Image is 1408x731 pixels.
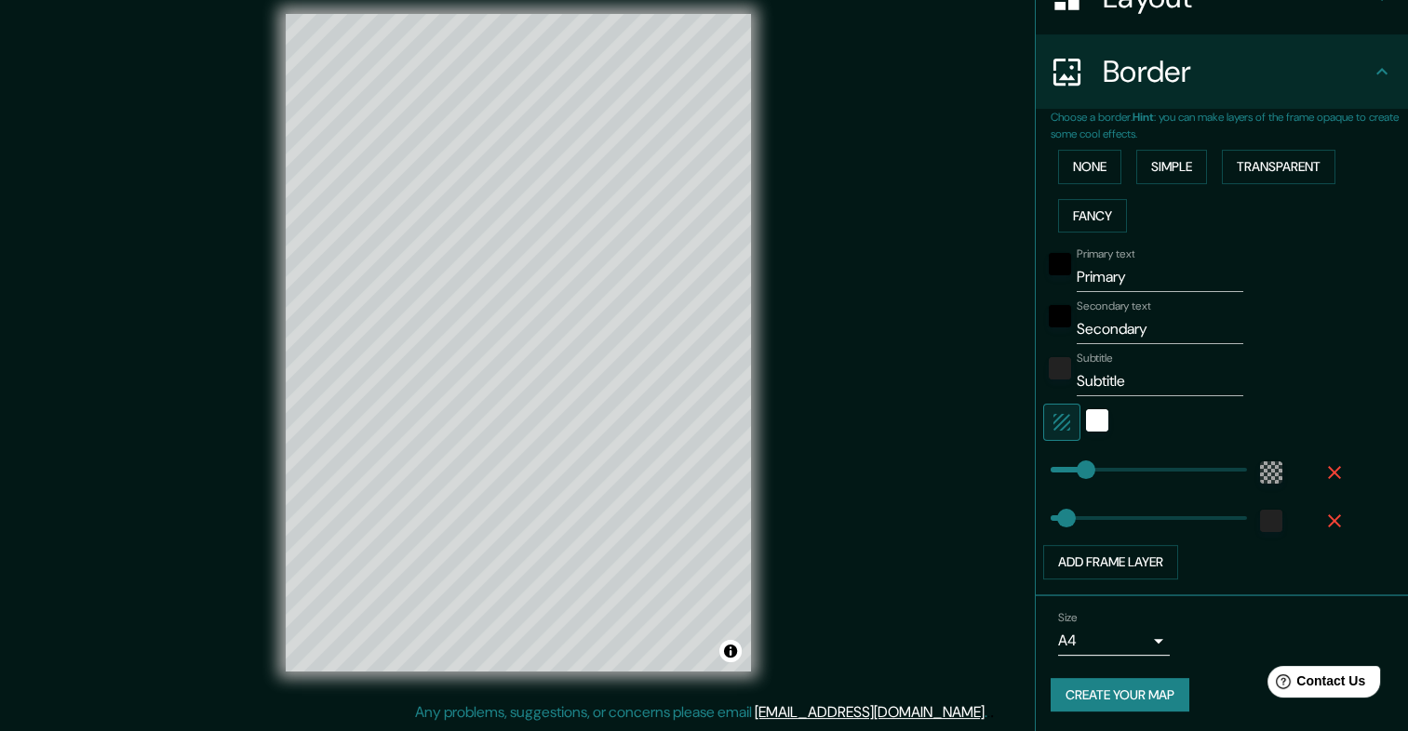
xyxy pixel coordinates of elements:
[1260,510,1282,532] button: color-222222
[755,702,985,722] a: [EMAIL_ADDRESS][DOMAIN_NAME]
[1103,53,1371,90] h4: Border
[1058,609,1078,625] label: Size
[1049,253,1071,275] button: black
[1077,246,1134,262] label: Primary text
[1049,305,1071,327] button: black
[1077,299,1151,314] label: Secondary text
[990,701,994,724] div: .
[987,701,990,724] div: .
[1086,409,1108,432] button: white
[1058,626,1170,656] div: A4
[1136,150,1207,184] button: Simple
[415,701,987,724] p: Any problems, suggestions, or concerns please email .
[1058,150,1121,184] button: None
[1133,110,1154,125] b: Hint
[1051,678,1189,712] button: Create your map
[1043,545,1178,579] button: Add frame layer
[1058,199,1127,233] button: Fancy
[1222,150,1335,184] button: Transparent
[1051,109,1408,142] p: Choose a border. : you can make layers of the frame opaque to create some cool effects.
[1260,461,1282,484] button: color-55555544
[1049,357,1071,379] button: color-222222
[719,640,742,662] button: Toggle attribution
[1077,351,1113,366] label: Subtitle
[1036,34,1408,109] div: Border
[1242,658,1388,711] iframe: Help widget launcher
